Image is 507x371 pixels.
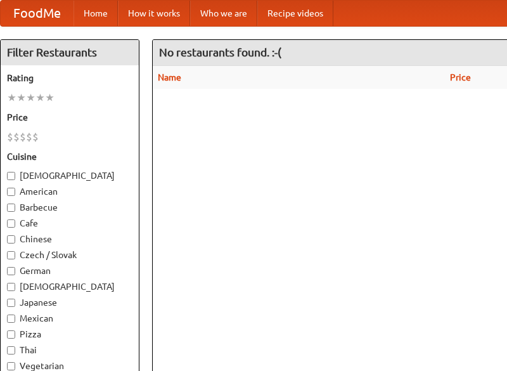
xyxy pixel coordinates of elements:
li: $ [20,130,26,144]
a: Name [158,72,181,82]
input: Thai [7,346,15,355]
a: Home [74,1,118,26]
label: Japanese [7,296,132,309]
input: Chinese [7,235,15,244]
a: How it works [118,1,190,26]
li: $ [26,130,32,144]
label: [DEMOGRAPHIC_DATA] [7,169,132,182]
label: Cafe [7,217,132,230]
input: Pizza [7,330,15,339]
label: Barbecue [7,201,132,214]
input: [DEMOGRAPHIC_DATA] [7,283,15,291]
h5: Price [7,111,132,124]
a: Recipe videos [257,1,333,26]
ng-pluralize: No restaurants found. :-( [159,46,281,58]
li: ★ [26,91,35,105]
input: American [7,188,15,196]
label: Thai [7,344,132,356]
label: American [7,185,132,198]
h5: Rating [7,72,132,84]
input: Japanese [7,299,15,307]
label: Pizza [7,328,132,341]
li: ★ [45,91,55,105]
input: Cafe [7,219,15,228]
li: $ [13,130,20,144]
li: ★ [16,91,26,105]
li: $ [7,130,13,144]
a: Price [450,72,471,82]
input: Barbecue [7,204,15,212]
li: ★ [7,91,16,105]
li: ★ [35,91,45,105]
label: Chinese [7,233,132,245]
input: Vegetarian [7,362,15,370]
li: $ [32,130,39,144]
label: [DEMOGRAPHIC_DATA] [7,280,132,293]
input: German [7,267,15,275]
input: Mexican [7,315,15,323]
label: Mexican [7,312,132,325]
label: German [7,264,132,277]
input: [DEMOGRAPHIC_DATA] [7,172,15,180]
label: Czech / Slovak [7,249,132,261]
h4: Filter Restaurants [1,40,139,65]
a: FoodMe [1,1,74,26]
a: Who we are [190,1,257,26]
h5: Cuisine [7,150,132,163]
input: Czech / Slovak [7,251,15,259]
